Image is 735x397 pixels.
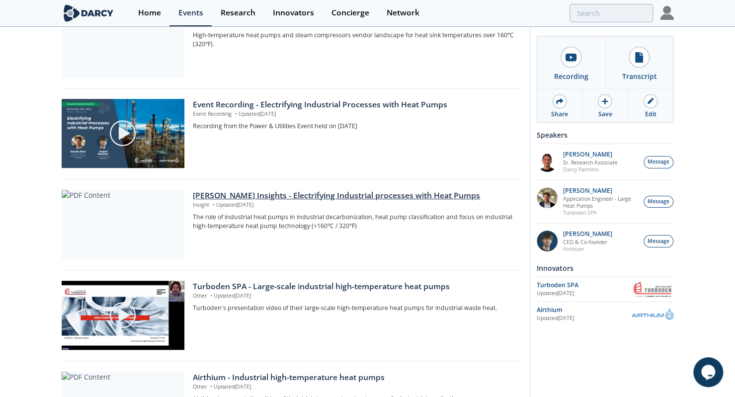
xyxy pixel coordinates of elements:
p: Insight Updated [DATE] [193,201,515,209]
img: 1cbdcf9f-317f-4647-8cbb-1b562003e91a [537,187,558,208]
div: Research [221,9,255,17]
p: [PERSON_NAME] [563,151,618,158]
div: Concierge [331,9,369,17]
div: Edit [645,110,656,119]
button: Message [644,235,673,247]
img: 26c34c91-05b5-44cd-9eb8-fbe8adb38672 [537,151,558,172]
p: Turboden's presentation video of their large-scale high-temperature heat pumps for industrial was... [193,304,515,313]
button: Message [644,196,673,208]
div: Recording [554,71,588,81]
a: Turboden SPA Updated[DATE] Turboden SPA [537,281,673,298]
div: Innovators [273,9,314,17]
img: Airthium [632,309,673,319]
a: PDF Content High-temperature Heat Pumps and Steam Compressors - Innovator Landscape Framework •Up... [62,8,523,78]
div: Network [387,9,419,17]
div: Transcript [622,71,656,81]
div: Home [138,9,161,17]
button: Message [644,156,673,168]
span: Message [648,238,669,245]
p: Darcy Partners [563,166,618,173]
span: • [208,383,214,390]
p: [PERSON_NAME] [563,187,639,194]
a: Airthium Updated[DATE] Airthium [537,306,673,323]
img: play-chapters-gray.svg [109,119,137,147]
p: Sr. Research Associate [563,159,618,166]
a: PDF Content [PERSON_NAME] Insights - Electrifying Industrial processes with Heat Pumps Insight •U... [62,190,523,259]
iframe: chat widget [693,357,725,387]
div: Share [551,110,568,119]
div: Innovators [537,259,673,277]
img: play-chapters-gray.svg [109,301,137,329]
div: Turboden SPA [537,281,633,290]
a: Recording [537,36,605,88]
div: Speakers [537,126,673,144]
img: Video Content [62,281,184,350]
a: Transcript [605,36,673,88]
span: Message [648,158,669,166]
p: Other Updated [DATE] [193,383,515,391]
span: • [208,292,214,299]
input: Advanced Search [570,4,653,22]
div: Events [178,9,203,17]
p: Other Updated [DATE] [193,292,515,300]
p: CEO & Co-founder [563,238,612,245]
span: • [233,110,239,117]
div: [PERSON_NAME] Insights - Electrifying Industrial processes with Heat Pumps [193,190,515,202]
p: The role of industrial heat pumps in industrial decarbonization, heat pump classification and foc... [193,213,515,231]
span: • [211,201,216,208]
p: Event Recording Updated [DATE] [193,110,515,118]
p: [PERSON_NAME] [563,231,612,238]
div: Airthium - Industrial high-temperature heat pumps [193,372,515,384]
div: Turboden SPA - Large-scale industrial high-temperature heat pumps [193,281,515,293]
img: logo-wide.svg [62,4,116,22]
div: Updated [DATE] [537,315,632,322]
p: High-temperature heat pumps and steam compressors vendor landscape for heat sink temperatures ove... [193,31,515,49]
a: Edit [628,89,673,122]
div: Event Recording - Electrifying Industrial Processes with Heat Pumps [193,99,515,111]
div: Updated [DATE] [537,290,633,298]
img: Turboden SPA [633,281,673,298]
a: Video Content Turboden SPA - Large-scale industrial high-temperature heat pumps Other •Updated[DA... [62,281,523,350]
img: f66b0d2e-27ff-4ac3-91e4-37081dcfa658 [537,231,558,251]
div: Save [598,110,612,119]
p: Application Engineer - Large Heat Pumps [563,195,639,209]
img: Video Content [62,99,184,168]
span: Message [648,198,669,206]
p: Airthium [563,245,612,252]
img: Profile [660,6,674,20]
p: Recording from the Power & Utilities Event held on [DATE] [193,122,515,131]
div: Airthium [537,306,632,315]
a: Video Content Event Recording - Electrifying Industrial Processes with Heat Pumps Event Recording... [62,99,523,168]
p: Turboden SPA [563,209,639,216]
